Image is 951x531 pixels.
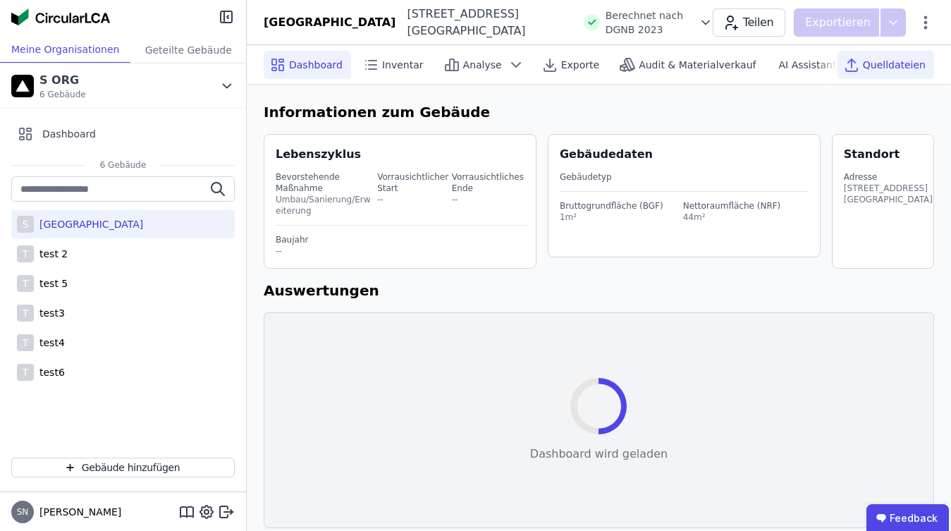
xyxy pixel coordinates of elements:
[264,280,934,301] h6: Auswertungen
[11,8,110,25] img: Concular
[42,127,96,141] span: Dashboard
[34,336,65,350] div: test4
[395,6,575,39] div: [STREET_ADDRESS][GEOGRAPHIC_DATA]
[34,505,121,519] span: [PERSON_NAME]
[639,58,756,72] span: Audit & Materialverkauf
[17,508,29,516] span: SN
[264,102,934,123] h6: Informationen zum Gebäude
[606,8,693,37] span: Berechnet nach DGNB 2023
[11,458,235,477] button: Gebäude hinzufügen
[276,194,374,216] div: Umbau/Sanierung/Erweiterung
[17,216,34,233] div: S
[17,334,34,351] div: T
[377,171,449,194] div: Vorrausichtlicher Start
[11,75,34,97] img: S ORG
[130,37,246,63] div: Geteilte Gebäude
[844,146,900,163] div: Standort
[34,217,143,231] div: [GEOGRAPHIC_DATA]
[377,194,449,205] div: --
[34,365,65,379] div: test6
[778,58,836,72] span: AI Assistant
[463,58,502,72] span: Analyse
[264,14,395,31] div: [GEOGRAPHIC_DATA]
[276,245,527,257] div: --
[683,212,781,223] div: 44m²
[805,14,873,31] p: Exportieren
[452,194,524,205] div: --
[17,275,34,292] div: T
[844,183,933,205] div: [STREET_ADDRESS][GEOGRAPHIC_DATA]
[863,58,926,72] span: Quelldateien
[17,364,34,381] div: T
[713,8,785,37] button: Teilen
[34,276,68,291] div: test 5
[34,247,68,261] div: test 2
[452,171,524,194] div: Vorrausichtliches Ende
[86,159,161,171] span: 6 Gebäude
[17,245,34,262] div: T
[276,234,527,245] div: Baujahr
[17,305,34,322] div: T
[39,89,86,100] span: 6 Gebäude
[39,72,86,89] div: S ORG
[560,171,809,183] div: Gebäudetyp
[382,58,424,72] span: Inventar
[560,146,820,163] div: Gebäudedaten
[276,171,374,194] div: Bevorstehende Maßnahme
[844,171,933,183] div: Adresse
[683,200,781,212] div: Nettoraumfläche (NRF)
[561,58,599,72] span: Exporte
[530,446,668,463] div: Dashboard wird geladen
[289,58,343,72] span: Dashboard
[560,212,663,223] div: 1m²
[276,146,361,163] div: Lebenszyklus
[560,200,663,212] div: Bruttogrundfläche (BGF)
[34,306,65,320] div: test3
